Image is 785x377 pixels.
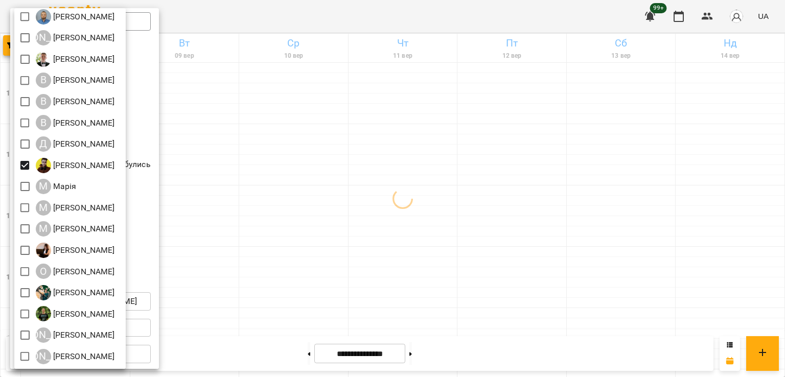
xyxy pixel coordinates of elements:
div: М [36,200,51,216]
div: Марія [36,179,77,194]
a: [PERSON_NAME] [PERSON_NAME] [36,327,115,343]
a: В [PERSON_NAME] [36,73,115,88]
div: Денис Пущало [36,158,115,173]
p: [PERSON_NAME] [51,96,115,108]
div: [PERSON_NAME] [36,30,51,45]
div: М [36,221,51,237]
p: [PERSON_NAME] [51,308,115,320]
div: [PERSON_NAME] [36,349,51,364]
p: [PERSON_NAME] [51,350,115,363]
p: [PERSON_NAME] [51,329,115,341]
div: [PERSON_NAME] [36,327,51,343]
a: А [PERSON_NAME] [36,9,115,25]
a: Д [PERSON_NAME] [36,136,115,152]
p: [PERSON_NAME] [51,287,115,299]
a: Н [PERSON_NAME] [36,243,115,258]
a: М [PERSON_NAME] [36,200,115,216]
p: [PERSON_NAME] [51,74,115,86]
div: В [36,94,51,109]
a: Д [PERSON_NAME] [36,158,115,173]
p: [PERSON_NAME] [51,11,115,23]
div: Юрій Шпак [36,327,115,343]
p: [PERSON_NAME] [51,53,115,65]
div: Оксана Кочанова [36,264,115,279]
img: Д [36,158,51,173]
a: О [PERSON_NAME] [36,285,115,300]
a: Р [PERSON_NAME] [36,306,115,321]
p: [PERSON_NAME] [51,32,115,44]
div: Д [36,136,51,152]
p: [PERSON_NAME] [51,266,115,278]
img: Р [36,306,51,321]
p: [PERSON_NAME] [51,138,115,150]
div: В [36,115,51,130]
img: Н [36,243,51,258]
div: Надія Шрай [36,243,115,258]
a: В [PERSON_NAME] [36,115,115,130]
div: Ольга Мизюк [36,285,115,300]
p: [PERSON_NAME] [51,244,115,256]
p: [PERSON_NAME] [51,202,115,214]
img: О [36,285,51,300]
a: [PERSON_NAME] [PERSON_NAME] [36,349,115,364]
a: В [PERSON_NAME] [36,52,115,67]
div: Михайло Поліщук [36,221,115,237]
a: О [PERSON_NAME] [36,264,115,279]
a: М Марія [36,179,77,194]
img: В [36,52,51,67]
a: М [PERSON_NAME] [36,221,115,237]
div: В [36,73,51,88]
p: [PERSON_NAME] [51,223,115,235]
p: [PERSON_NAME] [51,117,115,129]
div: М [36,179,51,194]
a: [PERSON_NAME] [PERSON_NAME] [36,30,115,45]
div: Микита Пономарьов [36,200,115,216]
div: Роман Ованенко [36,306,115,321]
a: В [PERSON_NAME] [36,94,115,109]
p: [PERSON_NAME] [51,159,115,172]
div: О [36,264,51,279]
p: Марія [51,180,77,193]
img: А [36,9,51,25]
div: Ярослав Пташинський [36,349,115,364]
